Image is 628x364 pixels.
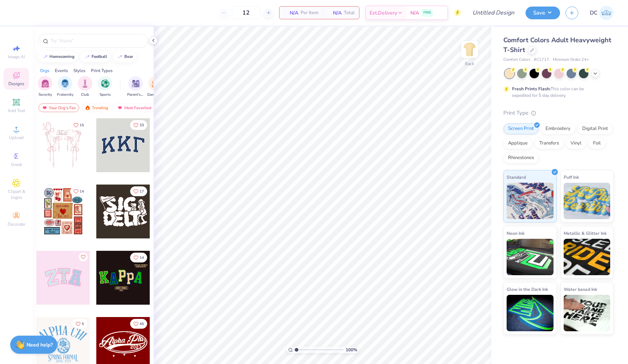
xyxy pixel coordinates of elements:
[38,51,78,62] button: homecoming
[503,138,532,149] div: Applique
[535,138,564,149] div: Transfers
[507,229,524,237] span: Neon Ink
[564,295,611,331] img: Water based Ink
[588,138,605,149] div: Foil
[57,76,73,98] button: filter button
[503,57,530,63] span: Comfort Colors
[61,79,69,88] img: Fraternity Image
[512,86,551,92] strong: Fresh Prints Flash:
[599,6,613,20] img: Devyn Cooper
[140,322,144,326] span: 45
[344,9,355,17] span: Total
[147,76,164,98] button: filter button
[541,123,575,134] div: Embroidery
[41,79,49,88] img: Sorority Image
[152,79,160,88] img: Game Day Image
[113,51,136,62] button: bear
[73,67,85,74] div: Styles
[346,347,357,353] span: 100 %
[327,9,342,17] span: N/A
[130,120,147,130] button: Like
[117,105,123,110] img: most_fav.gif
[370,9,397,17] span: Est. Delivery
[507,173,526,181] span: Standard
[577,123,613,134] div: Digital Print
[124,55,133,59] div: bear
[70,186,87,196] button: Like
[8,108,25,114] span: Add Text
[91,67,113,74] div: Print Types
[8,54,25,60] span: Image AI
[11,162,22,167] span: Greek
[85,105,90,110] img: trending.gif
[98,76,112,98] div: filter for Sports
[39,103,79,112] div: Your Org's Fav
[130,186,147,196] button: Like
[462,42,477,57] img: Back
[8,81,24,87] span: Designs
[70,120,87,130] button: Like
[79,253,88,261] button: Like
[553,57,589,63] span: Minimum Order: 24 +
[127,76,144,98] button: filter button
[8,221,25,227] span: Decorate
[147,76,164,98] div: filter for Game Day
[84,55,90,59] img: trend_line.gif
[117,55,123,59] img: trend_line.gif
[130,319,147,329] button: Like
[534,57,549,63] span: # C1717
[127,92,144,98] span: Parent's Weekend
[301,9,318,17] span: Per Item
[503,153,539,163] div: Rhinestones
[564,229,607,237] span: Metallic & Glitter Ink
[101,79,109,88] img: Sports Image
[130,253,147,262] button: Like
[57,76,73,98] div: filter for Fraternity
[132,79,140,88] img: Parent's Weekend Image
[39,92,52,98] span: Sorority
[49,55,75,59] div: homecoming
[503,109,613,117] div: Print Type
[81,92,89,98] span: Club
[72,319,87,329] button: Like
[81,79,89,88] img: Club Image
[503,36,611,54] span: Comfort Colors Adult Heavyweight T-Shirt
[27,341,53,348] strong: Need help?
[40,67,49,74] div: Orgs
[9,135,24,141] span: Upload
[507,183,553,219] img: Standard
[50,37,143,44] input: Try "Alpha"
[4,189,29,200] span: Clipart & logos
[503,123,539,134] div: Screen Print
[140,256,144,260] span: 14
[467,5,520,20] input: Untitled Design
[566,138,586,149] div: Vinyl
[98,76,112,98] button: filter button
[38,76,52,98] button: filter button
[127,76,144,98] div: filter for Parent's Weekend
[147,92,164,98] span: Game Day
[78,76,92,98] div: filter for Club
[526,7,560,19] button: Save
[81,103,112,112] div: Trending
[590,6,613,20] a: DC
[507,295,553,331] img: Glow in the Dark Ink
[42,55,48,59] img: trend_line.gif
[80,123,84,127] span: 15
[232,6,260,19] input: – –
[423,10,431,15] span: FREE
[57,92,73,98] span: Fraternity
[465,60,474,67] div: Back
[100,92,111,98] span: Sports
[507,239,553,275] img: Neon Ink
[78,76,92,98] button: filter button
[82,322,84,326] span: 5
[55,67,68,74] div: Events
[140,123,144,127] span: 33
[80,51,110,62] button: football
[564,173,579,181] span: Puff Ink
[564,239,611,275] img: Metallic & Glitter Ink
[92,55,107,59] div: football
[590,9,597,17] span: DC
[114,103,155,112] div: Most Favorited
